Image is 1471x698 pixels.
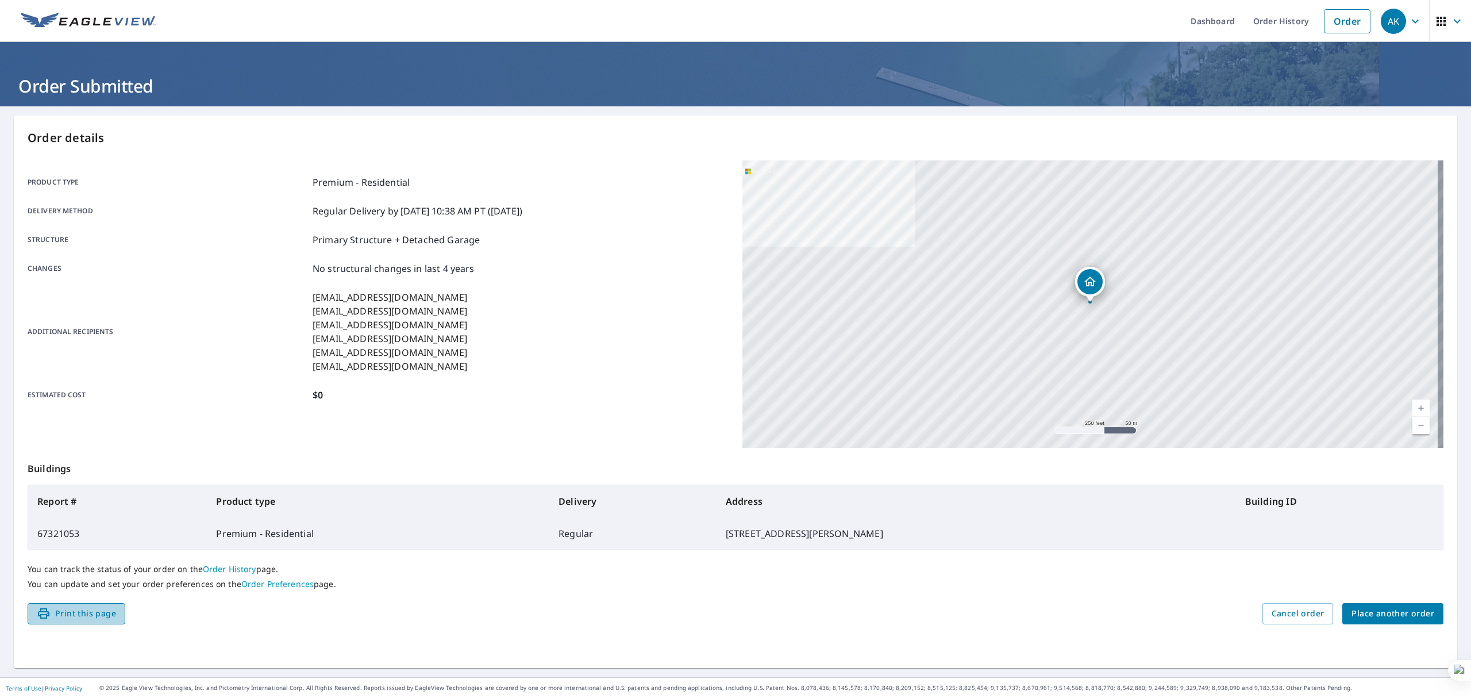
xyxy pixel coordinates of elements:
[241,578,314,589] a: Order Preferences
[1236,485,1443,517] th: Building ID
[45,684,82,692] a: Privacy Policy
[28,448,1443,485] p: Buildings
[313,175,410,189] p: Premium - Residential
[1412,417,1430,434] a: Current Level 17, Zoom Out
[6,685,82,692] p: |
[28,517,207,550] td: 67321053
[313,332,467,346] p: [EMAIL_ADDRESS][DOMAIN_NAME]
[313,359,467,373] p: [EMAIL_ADDRESS][DOMAIN_NAME]
[313,318,467,332] p: [EMAIL_ADDRESS][DOMAIN_NAME]
[37,607,116,621] span: Print this page
[28,204,308,218] p: Delivery method
[28,290,308,373] p: Additional recipients
[28,233,308,247] p: Structure
[313,233,480,247] p: Primary Structure + Detached Garage
[313,204,522,218] p: Regular Delivery by [DATE] 10:38 AM PT ([DATE])
[313,262,475,275] p: No structural changes in last 4 years
[28,129,1443,147] p: Order details
[1412,400,1430,417] a: Current Level 17, Zoom In
[99,684,1465,692] p: © 2025 Eagle View Technologies, Inc. and Pictometry International Corp. All Rights Reserved. Repo...
[1381,9,1406,34] div: AK
[313,388,323,402] p: $0
[21,13,156,30] img: EV Logo
[1324,9,1370,33] a: Order
[549,517,717,550] td: Regular
[28,175,308,189] p: Product type
[14,74,1457,98] h1: Order Submitted
[28,388,308,402] p: Estimated cost
[28,579,1443,589] p: You can update and set your order preferences on the page.
[1342,603,1443,624] button: Place another order
[28,262,308,275] p: Changes
[207,485,549,517] th: Product type
[6,684,41,692] a: Terms of Use
[207,517,549,550] td: Premium - Residential
[313,290,467,304] p: [EMAIL_ADDRESS][DOMAIN_NAME]
[717,485,1236,517] th: Address
[1351,607,1434,621] span: Place another order
[28,564,1443,574] p: You can track the status of your order on the page.
[28,603,125,624] button: Print this page
[717,517,1236,550] td: [STREET_ADDRESS][PERSON_NAME]
[203,563,256,574] a: Order History
[549,485,717,517] th: Delivery
[313,346,467,359] p: [EMAIL_ADDRESS][DOMAIN_NAME]
[28,485,207,517] th: Report #
[1272,607,1324,621] span: Cancel order
[313,304,467,318] p: [EMAIL_ADDRESS][DOMAIN_NAME]
[1075,267,1105,302] div: Dropped pin, building 1, Residential property, 35 Covington Rd Yonkers, NY 10710
[1262,603,1334,624] button: Cancel order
